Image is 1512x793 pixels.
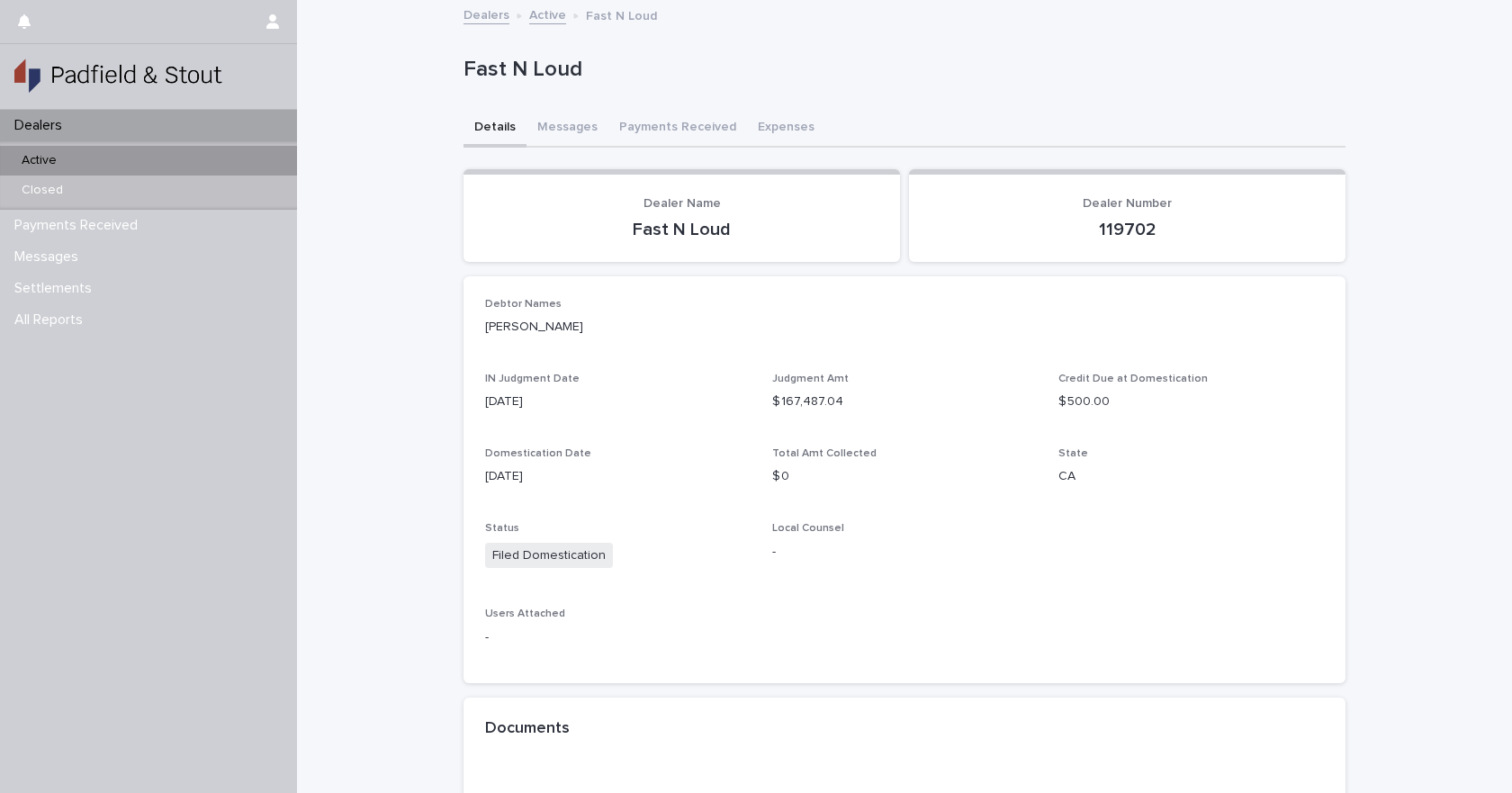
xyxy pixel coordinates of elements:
p: - [772,543,1038,562]
span: State [1058,448,1088,459]
button: Messages [526,110,608,148]
span: Judgment Amt [772,374,849,384]
p: $ 167,487.04 [772,392,1038,411]
img: gSPaZaQw2XYDTaYHK8uQ [14,59,222,95]
p: 119702 [931,219,1324,240]
p: $ 0 [772,467,1038,486]
span: Users Attached [485,608,565,619]
p: Dealers [7,117,76,134]
h2: Documents [485,719,570,739]
p: [PERSON_NAME] [485,318,1324,337]
p: - [485,628,1324,647]
span: Status [485,523,519,534]
p: [DATE] [485,392,751,411]
a: Active [529,4,566,24]
p: Active [7,153,71,168]
p: Payments Received [7,217,152,234]
span: Local Counsel [772,523,844,534]
span: IN Judgment Date [485,374,580,384]
p: All Reports [7,311,97,329]
button: Expenses [747,110,825,148]
span: Filed Domestication [485,543,613,569]
p: Fast N Loud [586,5,657,24]
span: Total Amt Collected [772,448,877,459]
span: Dealer Number [1083,197,1172,210]
span: Credit Due at Domestication [1058,374,1208,384]
p: [DATE] [485,467,751,486]
p: Messages [7,248,93,266]
p: Closed [7,183,77,198]
span: Debtor Names [485,299,562,310]
p: Fast N Loud [463,57,1338,83]
span: Dealer Name [643,197,721,210]
p: CA [1058,467,1324,486]
p: Settlements [7,280,106,297]
button: Details [463,110,526,148]
span: Domestication Date [485,448,591,459]
a: Dealers [463,4,509,24]
p: $ 500.00 [1058,392,1324,411]
button: Payments Received [608,110,747,148]
p: Fast N Loud [485,219,878,240]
